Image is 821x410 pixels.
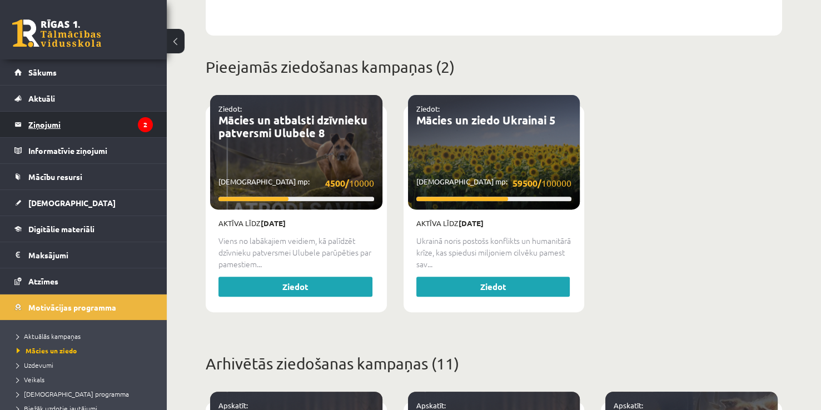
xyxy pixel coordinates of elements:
p: Ukrainā noris postošs konflikts un humanitārā krīze, kas spiedusi miljoniem cilvēku pamest sav... [416,235,572,270]
strong: 4500/ [325,177,349,189]
p: Aktīva līdz [416,218,572,229]
span: Veikals [17,375,44,384]
span: [DEMOGRAPHIC_DATA] programma [17,389,129,398]
legend: Ziņojumi [28,112,153,137]
a: Veikals [17,374,156,384]
strong: [DATE] [459,218,484,228]
a: Ziedot [218,277,372,297]
span: Atzīmes [28,276,58,286]
legend: Maksājumi [28,242,153,268]
span: Aktuāli [28,93,55,103]
p: [DEMOGRAPHIC_DATA] mp: [218,176,374,190]
a: Informatīvie ziņojumi [14,138,153,163]
p: [DEMOGRAPHIC_DATA] mp: [416,176,572,190]
span: Sākums [28,67,57,77]
a: Ziedot: [218,104,242,113]
span: 100000 [512,176,571,190]
a: Mācies un ziedo [17,346,156,356]
a: Apskatīt: [614,401,643,410]
span: Uzdevumi [17,361,53,369]
strong: 59500/ [512,177,541,189]
span: Mācies un ziedo [17,346,77,355]
span: Digitālie materiāli [28,224,94,234]
i: 2 [138,117,153,132]
a: Apskatīt: [416,401,446,410]
span: 10000 [325,176,374,190]
a: [DEMOGRAPHIC_DATA] [14,190,153,216]
a: Atzīmes [14,268,153,294]
a: Ziedot [416,277,570,297]
a: Aktuāli [14,86,153,111]
a: Mācies un atbalsti dzīvnieku patversmi Ulubele 8 [218,113,367,140]
span: Mācību resursi [28,172,82,182]
a: [DEMOGRAPHIC_DATA] programma [17,389,156,399]
a: Aktuālās kampaņas [17,331,156,341]
span: Motivācijas programma [28,302,116,312]
a: Sākums [14,59,153,85]
p: Aktīva līdz [218,218,374,229]
a: Uzdevumi [17,360,156,370]
p: Arhivētās ziedošanas kampaņas (11) [206,352,782,376]
legend: Informatīvie ziņojumi [28,138,153,163]
strong: [DATE] [261,218,286,228]
a: Digitālie materiāli [14,216,153,242]
p: Viens no labākajiem veidiem, kā palīdzēt dzīvnieku patversmei Ulubele parūpēties par pamestiem... [218,235,374,270]
a: Ziedot: [416,104,440,113]
p: Pieejamās ziedošanas kampaņas (2) [206,56,782,79]
a: Rīgas 1. Tālmācības vidusskola [12,19,101,47]
a: Maksājumi [14,242,153,268]
a: Mācību resursi [14,164,153,189]
a: Mācies un ziedo Ukrainai 5 [416,113,555,127]
a: Ziņojumi2 [14,112,153,137]
a: Motivācijas programma [14,294,153,320]
span: [DEMOGRAPHIC_DATA] [28,198,116,208]
span: Aktuālās kampaņas [17,332,81,341]
a: Apskatīt: [218,401,248,410]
